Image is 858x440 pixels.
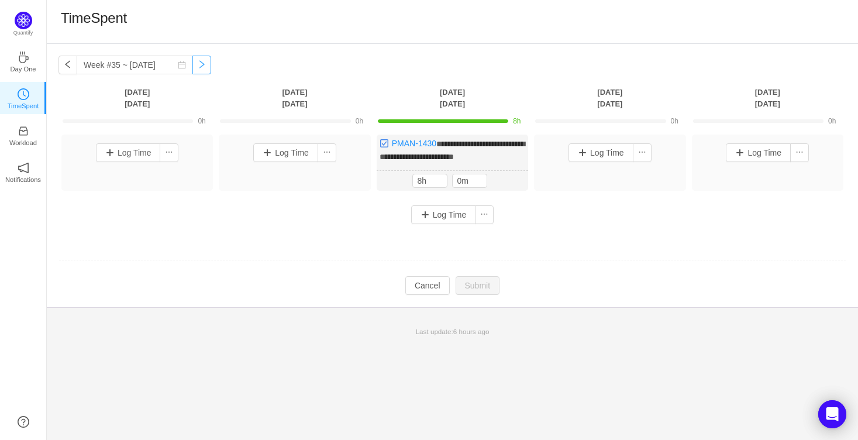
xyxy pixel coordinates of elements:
[411,205,476,224] button: Log Time
[77,56,193,74] input: Select a week
[318,143,336,162] button: icon: ellipsis
[18,55,29,67] a: icon: coffeeDay One
[568,143,633,162] button: Log Time
[18,92,29,104] a: icon: clock-circleTimeSpent
[178,61,186,69] i: icon: calendar
[9,137,37,148] p: Workload
[374,86,531,110] th: [DATE] [DATE]
[356,117,363,125] span: 0h
[18,416,29,428] a: icon: question-circle
[15,12,32,29] img: Quantify
[192,56,211,74] button: icon: right
[18,88,29,100] i: icon: clock-circle
[18,166,29,177] a: icon: notificationNotifications
[61,9,127,27] h1: TimeSpent
[10,64,36,74] p: Day One
[160,143,178,162] button: icon: ellipsis
[689,86,846,110] th: [DATE] [DATE]
[380,139,389,148] img: 10318
[392,139,436,148] a: PMAN-1430
[416,328,490,335] span: Last update:
[18,125,29,137] i: icon: inbox
[13,29,33,37] p: Quantify
[456,276,500,295] button: Submit
[96,143,161,162] button: Log Time
[531,86,688,110] th: [DATE] [DATE]
[5,174,41,185] p: Notifications
[828,117,836,125] span: 0h
[453,328,490,335] span: 6 hours ago
[58,86,216,110] th: [DATE] [DATE]
[253,143,318,162] button: Log Time
[18,129,29,140] a: icon: inboxWorkload
[818,400,846,428] div: Open Intercom Messenger
[726,143,791,162] button: Log Time
[18,162,29,174] i: icon: notification
[198,117,205,125] span: 0h
[58,56,77,74] button: icon: left
[671,117,678,125] span: 0h
[475,205,494,224] button: icon: ellipsis
[216,86,373,110] th: [DATE] [DATE]
[8,101,39,111] p: TimeSpent
[18,51,29,63] i: icon: coffee
[513,117,521,125] span: 8h
[633,143,652,162] button: icon: ellipsis
[790,143,809,162] button: icon: ellipsis
[405,276,450,295] button: Cancel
